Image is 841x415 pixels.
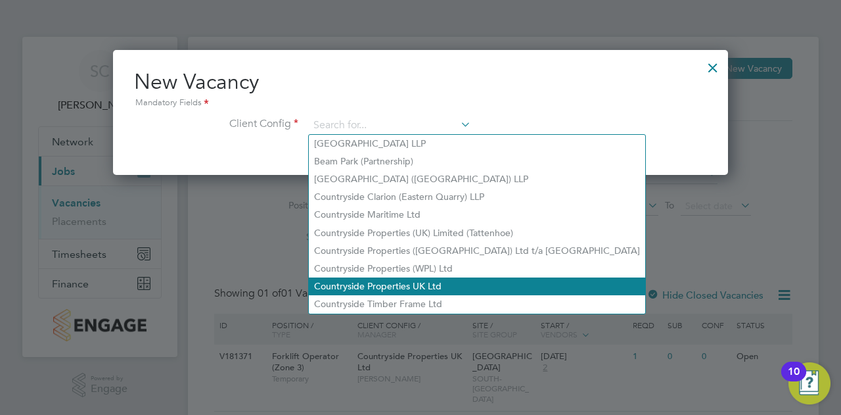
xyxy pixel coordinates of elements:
h2: New Vacancy [134,68,707,110]
li: [GEOGRAPHIC_DATA] ([GEOGRAPHIC_DATA]) LLP [309,170,645,188]
label: Client Config [134,117,298,131]
li: Countryside Maritime Ltd [309,206,645,224]
li: Countryside Properties ([GEOGRAPHIC_DATA]) Ltd t/a [GEOGRAPHIC_DATA] [309,242,645,260]
div: 10 [788,372,800,389]
button: Open Resource Center, 10 new notifications [788,362,830,404]
li: Countryside Properties UK Ltd [309,278,645,295]
div: Mandatory Fields [134,96,707,110]
li: Countryside Properties (WPL) Ltd [309,260,645,278]
li: Beam Park (Partnership) [309,153,645,170]
li: Countryside Clarion (Eastern Quarry) LLP [309,188,645,206]
li: Countryside Properties (UK) Limited (Tattenhoe) [309,224,645,242]
li: [GEOGRAPHIC_DATA] LLP [309,135,645,153]
input: Search for... [309,116,471,135]
li: Countryside Timber Frame Ltd [309,295,645,313]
